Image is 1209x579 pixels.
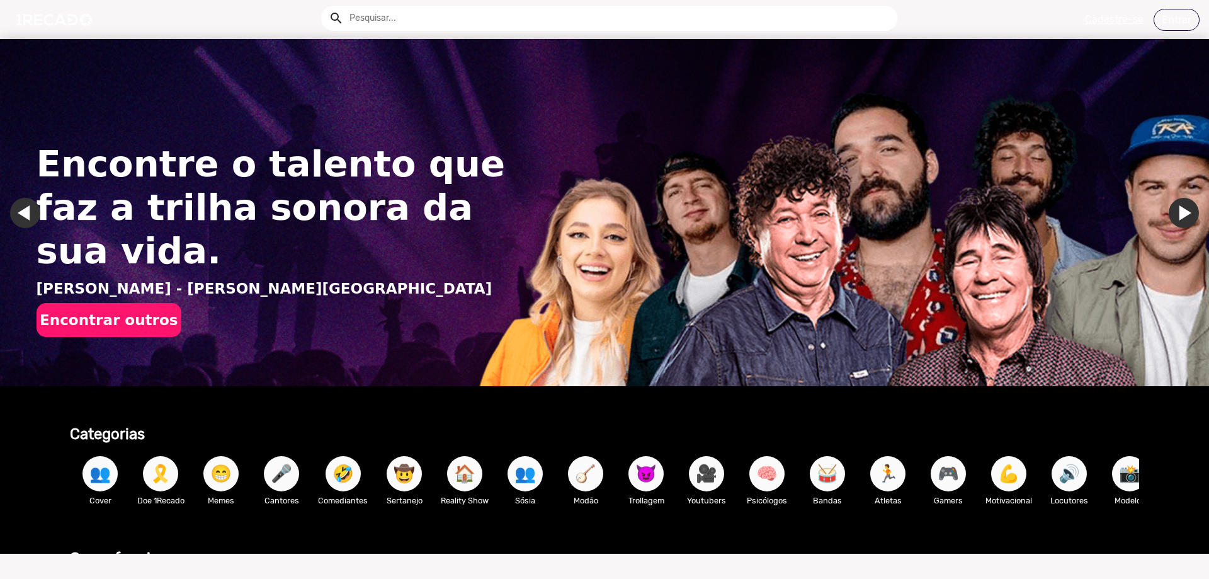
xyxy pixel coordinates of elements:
p: Modão [562,495,610,507]
button: 😈 [628,456,664,491]
span: 🎮 [938,456,959,491]
span: 🏃 [877,456,899,491]
button: 🤣 [326,456,361,491]
h1: Encontre o talento que faz a trilha sonora da sua vida. [37,142,520,273]
button: 📸 [1112,456,1147,491]
button: 🏃 [870,456,905,491]
u: Cadastre-se [1085,13,1144,25]
p: Trollagem [622,495,670,507]
a: Ir para o último slide [10,198,40,228]
button: 👥 [82,456,118,491]
button: Encontrar outros [37,303,181,337]
button: Example home icon [324,6,346,28]
span: 😁 [210,456,232,491]
p: Cantores [258,495,305,507]
p: Cover [76,495,124,507]
p: Sósia [501,495,549,507]
button: 🤠 [387,456,422,491]
a: Saiba mais [1077,547,1149,570]
button: 👥 [508,456,543,491]
p: Motivacional [985,495,1033,507]
p: Atletas [864,495,912,507]
span: 💪 [998,456,1019,491]
button: 😁 [203,456,239,491]
span: 👥 [89,456,111,491]
button: 🎗️ [143,456,178,491]
span: 🎤 [271,456,292,491]
span: 🤣 [332,456,354,491]
span: 🏠 [454,456,475,491]
button: 🥁 [810,456,845,491]
p: Reality Show [441,495,489,507]
p: Sertanejo [380,495,428,507]
p: Locutores [1045,495,1093,507]
span: 🎗️ [150,456,171,491]
button: 🏠 [447,456,482,491]
a: Ir para o próximo slide [1169,198,1199,228]
span: 🔊 [1059,456,1080,491]
button: 🎥 [689,456,724,491]
button: 🎮 [931,456,966,491]
button: 🔊 [1052,456,1087,491]
p: Psicólogos [743,495,791,507]
button: 🧠 [749,456,785,491]
span: 🧠 [756,456,778,491]
b: Como funciona [70,549,177,567]
span: 👥 [514,456,536,491]
span: 🥁 [817,456,838,491]
a: Entrar [1154,9,1200,31]
p: Bandas [803,495,851,507]
span: 🎥 [696,456,717,491]
button: 💪 [991,456,1026,491]
button: 🪕 [568,456,603,491]
span: 😈 [635,456,657,491]
b: Categorias [70,425,145,443]
p: Gamers [924,495,972,507]
span: 🤠 [394,456,415,491]
p: Comediantes [318,495,368,507]
p: Youtubers [683,495,730,507]
input: Pesquisar... [340,6,897,31]
p: Doe 1Recado [137,495,184,507]
span: Saiba mais [1087,552,1138,564]
span: 🪕 [575,456,596,491]
mat-icon: Example home icon [329,11,344,26]
button: 🎤 [264,456,299,491]
p: Modelos [1106,495,1154,507]
p: Memes [197,495,245,507]
span: 📸 [1119,456,1140,491]
p: [PERSON_NAME] - [PERSON_NAME][GEOGRAPHIC_DATA] [37,278,520,300]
